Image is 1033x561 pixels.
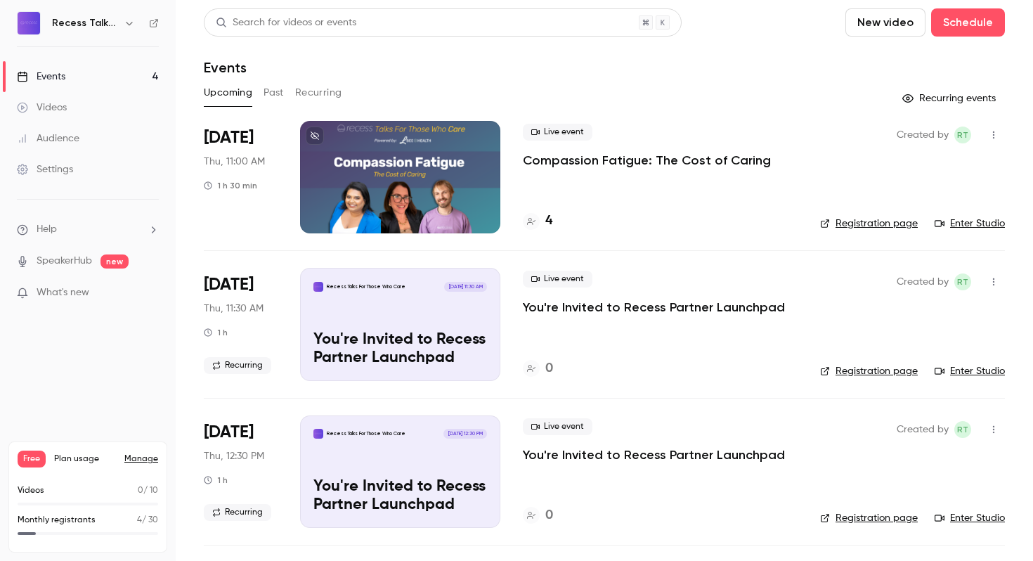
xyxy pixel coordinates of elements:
img: Recess Talks For Those Who Care [18,12,40,34]
div: Sep 25 Thu, 11:00 AM (America/Port of Spain) [204,121,278,233]
span: Recurring [204,357,271,374]
span: 4 [137,516,142,524]
li: help-dropdown-opener [17,222,159,237]
span: Recurring [204,504,271,521]
h4: 0 [545,359,553,378]
span: Live event [523,271,592,288]
div: Videos [17,101,67,115]
span: Thu, 11:30 AM [204,302,264,316]
span: Live event [523,418,592,435]
button: Recurring [295,82,342,104]
img: You're Invited to Recess Partner Launchpad [313,429,323,439]
p: Recess Talks For Those Who Care [327,430,405,437]
button: New video [845,8,925,37]
span: [DATE] [204,273,254,296]
span: Recess Team [954,127,971,143]
span: Recess Team [954,421,971,438]
a: Compassion Fatigue: The Cost of Caring [523,152,771,169]
a: You're Invited to Recess Partner Launchpad [523,446,785,463]
div: 1 h 30 min [204,180,257,191]
a: You're Invited to Recess Partner LaunchpadRecess Talks For Those Who Care[DATE] 11:30 AMYou're In... [300,268,500,380]
span: Created by [897,127,949,143]
h4: 4 [545,212,552,231]
span: Thu, 11:00 AM [204,155,265,169]
span: [DATE] [204,127,254,149]
div: Audience [17,131,79,146]
span: Thu, 12:30 PM [204,449,264,463]
p: / 10 [138,484,158,497]
p: You're Invited to Recess Partner Launchpad [313,331,487,368]
span: [DATE] [204,421,254,444]
p: Videos [18,484,44,497]
span: RT [957,421,968,438]
span: Recess Team [954,273,971,290]
h4: 0 [545,506,553,525]
p: / 30 [137,514,158,527]
span: Created by [897,421,949,438]
span: RT [957,273,968,290]
a: You're Invited to Recess Partner LaunchpadRecess Talks For Those Who Care[DATE] 12:30 PMYou're In... [300,415,500,528]
a: Registration page [820,364,918,378]
h6: Recess Talks For Those Who Care [52,16,118,30]
span: [DATE] 11:30 AM [444,282,486,292]
div: Settings [17,162,73,176]
a: Manage [124,453,158,465]
span: Free [18,451,46,468]
span: RT [957,127,968,143]
span: Live event [523,124,592,141]
img: You're Invited to Recess Partner Launchpad [313,282,323,292]
a: You're Invited to Recess Partner Launchpad [523,299,785,316]
span: new [100,254,129,269]
div: 1 h [204,327,228,338]
a: 0 [523,506,553,525]
a: SpeakerHub [37,254,92,269]
button: Past [264,82,284,104]
div: Nov 20 Thu, 11:30 AM (America/New York) [204,415,278,528]
p: Recess Talks For Those Who Care [327,283,405,290]
p: Monthly registrants [18,514,96,527]
span: What's new [37,285,89,300]
button: Schedule [931,8,1005,37]
h1: Events [204,59,247,76]
button: Recurring events [896,87,1005,110]
a: Registration page [820,217,918,231]
span: Plan usage [54,453,116,465]
div: Search for videos or events [216,15,356,30]
a: Enter Studio [935,217,1005,231]
a: 0 [523,359,553,378]
iframe: Noticeable Trigger [142,287,159,299]
a: 4 [523,212,552,231]
span: Created by [897,273,949,290]
button: Upcoming [204,82,252,104]
a: Enter Studio [935,511,1005,525]
div: 1 h [204,475,228,486]
div: Events [17,70,65,84]
a: Enter Studio [935,364,1005,378]
p: You're Invited to Recess Partner Launchpad [313,478,487,515]
span: Help [37,222,57,237]
div: Oct 16 Thu, 11:30 AM (America/New York) [204,268,278,380]
span: [DATE] 12:30 PM [443,429,486,439]
span: 0 [138,486,143,495]
a: Registration page [820,511,918,525]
